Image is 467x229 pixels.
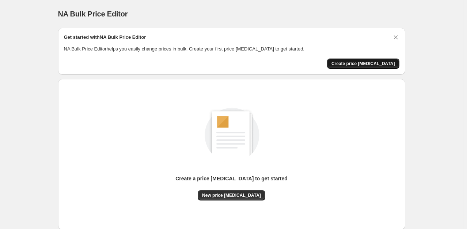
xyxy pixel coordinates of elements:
[175,175,288,182] p: Create a price [MEDICAL_DATA] to get started
[64,34,146,41] h2: Get started with NA Bulk Price Editor
[64,45,399,53] p: NA Bulk Price Editor helps you easily change prices in bulk. Create your first price [MEDICAL_DAT...
[331,61,395,67] span: Create price [MEDICAL_DATA]
[202,192,261,198] span: New price [MEDICAL_DATA]
[58,10,128,18] span: NA Bulk Price Editor
[392,34,399,41] button: Dismiss card
[327,59,399,69] button: Create price change job
[198,190,265,200] button: New price [MEDICAL_DATA]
